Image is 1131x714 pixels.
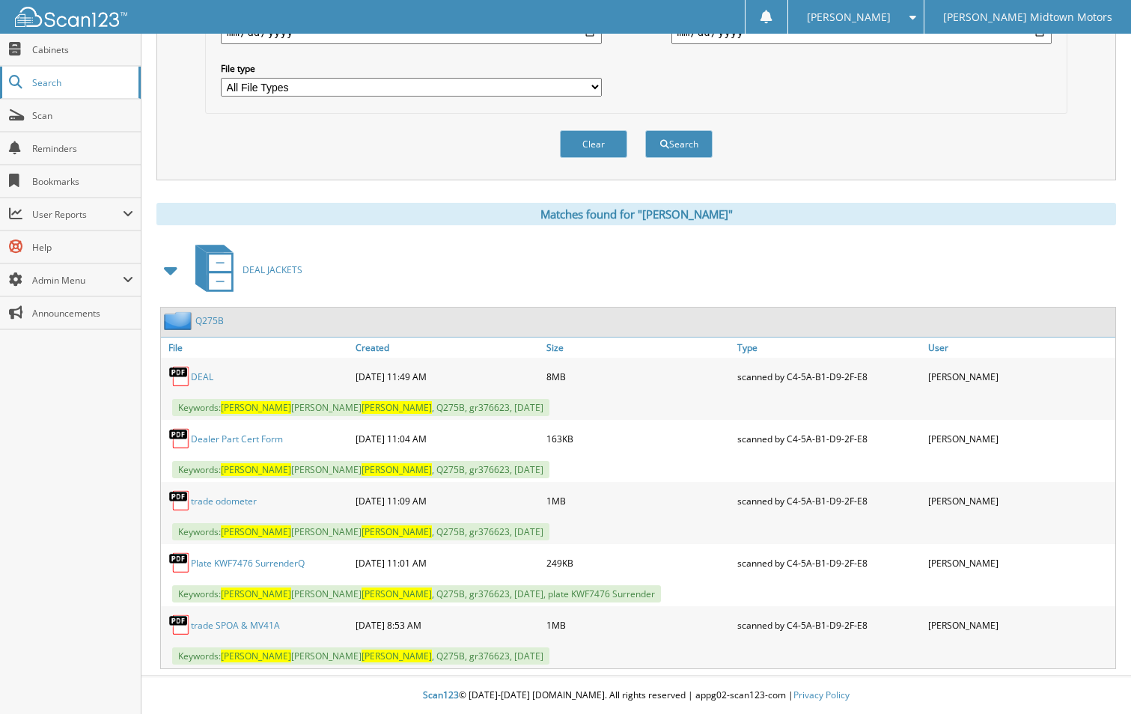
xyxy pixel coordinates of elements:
span: DEAL JACKETS [243,263,302,276]
div: 163KB [543,424,734,454]
div: 1MB [543,486,734,516]
span: [PERSON_NAME] [362,525,432,538]
a: Q275B [195,314,224,327]
a: Dealer Part Cert Form [191,433,283,445]
a: Privacy Policy [793,689,850,701]
img: PDF.png [168,552,191,574]
span: [PERSON_NAME] Midtown Motors [943,13,1112,22]
span: [PERSON_NAME] [221,463,291,476]
div: 1MB [543,610,734,640]
span: [PERSON_NAME] [362,650,432,662]
img: PDF.png [168,427,191,450]
a: Created [352,338,543,358]
span: Scan123 [423,689,459,701]
span: Scan [32,109,133,122]
span: Search [32,76,131,89]
span: [PERSON_NAME] [221,401,291,414]
img: PDF.png [168,489,191,512]
div: 8MB [543,361,734,391]
span: [PERSON_NAME] [221,588,291,600]
div: © [DATE]-[DATE] [DOMAIN_NAME]. All rights reserved | appg02-scan123-com | [141,677,1131,714]
div: scanned by C4-5A-B1-D9-2F-E8 [734,610,924,640]
span: [PERSON_NAME] [362,588,432,600]
img: PDF.png [168,365,191,388]
div: [PERSON_NAME] [924,548,1115,578]
div: [DATE] 8:53 AM [352,610,543,640]
span: Help [32,241,133,254]
span: Keywords: [PERSON_NAME] , Q275B, gr376623, [DATE], plate KWF7476 Surrender [172,585,661,602]
span: Bookmarks [32,175,133,188]
div: [PERSON_NAME] [924,424,1115,454]
span: Reminders [32,142,133,155]
span: Admin Menu [32,274,123,287]
a: Size [543,338,734,358]
span: Keywords: [PERSON_NAME] , Q275B, gr376623, [DATE] [172,461,549,478]
div: Matches found for "[PERSON_NAME]" [156,203,1116,225]
iframe: Chat Widget [1056,642,1131,714]
span: Keywords: [PERSON_NAME] , Q275B, gr376623, [DATE] [172,647,549,665]
div: scanned by C4-5A-B1-D9-2F-E8 [734,548,924,578]
a: File [161,338,352,358]
span: [PERSON_NAME] [221,650,291,662]
div: [DATE] 11:09 AM [352,486,543,516]
div: scanned by C4-5A-B1-D9-2F-E8 [734,361,924,391]
span: Cabinets [32,43,133,56]
div: scanned by C4-5A-B1-D9-2F-E8 [734,486,924,516]
button: Clear [560,130,627,158]
label: File type [221,62,601,75]
div: [DATE] 11:04 AM [352,424,543,454]
a: trade SPOA & MV41A [191,619,280,632]
div: [PERSON_NAME] [924,486,1115,516]
div: 249KB [543,548,734,578]
span: Announcements [32,307,133,320]
div: [DATE] 11:49 AM [352,361,543,391]
span: [PERSON_NAME] [362,401,432,414]
div: [PERSON_NAME] [924,361,1115,391]
span: [PERSON_NAME] [221,525,291,538]
img: folder2.png [164,311,195,330]
span: [PERSON_NAME] [362,463,432,476]
div: scanned by C4-5A-B1-D9-2F-E8 [734,424,924,454]
a: Type [734,338,924,358]
button: Search [645,130,713,158]
div: [PERSON_NAME] [924,610,1115,640]
span: Keywords: [PERSON_NAME] , Q275B, gr376623, [DATE] [172,523,549,540]
span: Keywords: [PERSON_NAME] , Q275B, gr376623, [DATE] [172,399,549,416]
span: User Reports [32,208,123,221]
a: DEAL JACKETS [186,240,302,299]
a: Plate KWF7476 SurrenderQ [191,557,305,570]
span: [PERSON_NAME] [807,13,891,22]
img: PDF.png [168,614,191,636]
a: User [924,338,1115,358]
a: DEAL [191,370,213,383]
a: trade odometer [191,495,257,507]
div: [DATE] 11:01 AM [352,548,543,578]
img: scan123-logo-white.svg [15,7,127,27]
